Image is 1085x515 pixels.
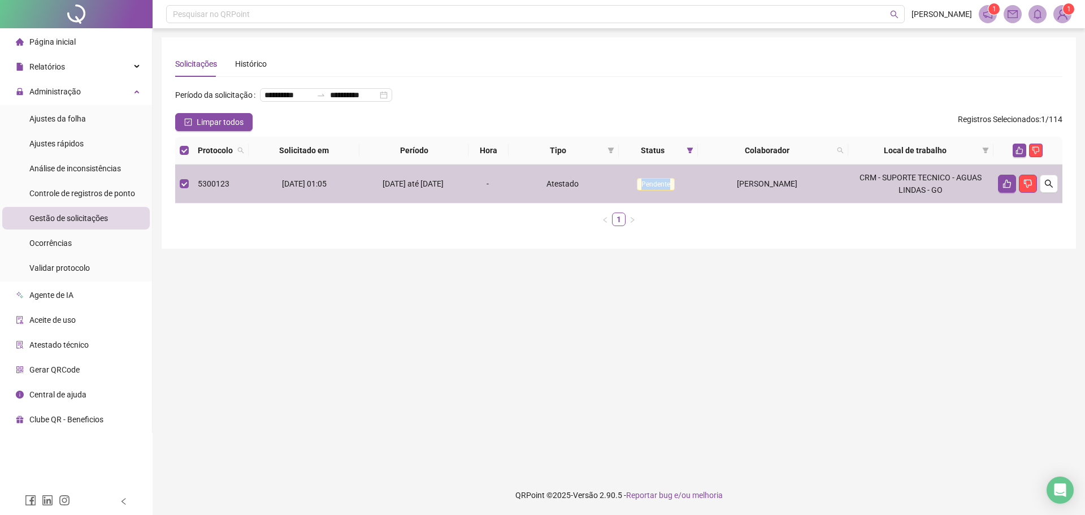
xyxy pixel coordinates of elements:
[468,137,509,165] th: Hora
[1047,477,1074,504] div: Open Intercom Messenger
[629,217,636,223] span: right
[235,142,246,159] span: search
[197,116,244,128] span: Limpar todos
[359,137,468,165] th: Período
[1008,9,1018,19] span: mail
[607,147,614,154] span: filter
[16,416,24,423] span: gift
[198,144,233,157] span: Protocolo
[605,142,617,159] span: filter
[235,58,267,70] div: Histórico
[249,137,359,165] th: Solicitado em
[613,213,625,226] a: 1
[890,10,899,19] span: search
[1032,9,1043,19] span: bell
[29,139,84,148] span: Ajustes rápidos
[598,213,612,226] button: left
[153,475,1085,515] footer: QRPoint © 2025 - 2.90.5 -
[637,178,675,191] span: Pendente
[546,179,579,188] span: Atestado
[980,142,991,159] span: filter
[982,147,989,154] span: filter
[29,62,65,71] span: Relatórios
[1002,179,1012,188] span: like
[16,366,24,374] span: qrcode
[16,391,24,399] span: info-circle
[175,58,217,70] div: Solicitações
[16,63,24,71] span: file
[29,340,89,349] span: Atestado técnico
[29,239,72,248] span: Ocorrências
[16,88,24,96] span: lock
[602,217,609,223] span: left
[29,37,76,46] span: Página inicial
[737,179,797,188] span: [PERSON_NAME]
[853,144,978,157] span: Local de trabalho
[29,263,90,272] span: Validar protocolo
[687,147,693,154] span: filter
[513,144,603,157] span: Tipo
[25,495,36,506] span: facebook
[1044,179,1053,188] span: search
[1015,146,1023,154] span: like
[1063,3,1074,15] sup: Atualize o seu contato no menu Meus Dados
[175,113,253,131] button: Limpar todos
[16,316,24,324] span: audit
[29,189,135,198] span: Controle de registros de ponto
[912,8,972,20] span: [PERSON_NAME]
[626,213,639,226] li: Próxima página
[29,291,73,300] span: Agente de IA
[59,495,70,506] span: instagram
[487,179,489,188] span: -
[16,38,24,46] span: home
[175,86,260,104] label: Período da solicitação
[29,390,86,399] span: Central de ajuda
[29,415,103,424] span: Clube QR - Beneficios
[29,214,108,223] span: Gestão de solicitações
[29,87,81,96] span: Administração
[612,213,626,226] li: 1
[383,179,444,188] span: [DATE] até [DATE]
[184,118,192,126] span: check-square
[316,90,325,99] span: to
[958,113,1062,131] span: : 1 / 114
[684,142,696,159] span: filter
[702,144,832,157] span: Colaborador
[623,144,682,157] span: Status
[573,491,598,500] span: Versão
[848,165,993,204] td: CRM - SUPORTE TECNICO - AGUAS LINDAS - GO
[282,179,327,188] span: [DATE] 01:05
[29,365,80,374] span: Gerar QRCode
[992,5,996,13] span: 1
[1067,5,1071,13] span: 1
[837,147,844,154] span: search
[29,315,76,324] span: Aceite de uso
[237,147,244,154] span: search
[29,164,121,173] span: Análise de inconsistências
[198,179,229,188] span: 5300123
[1032,146,1040,154] span: dislike
[983,9,993,19] span: notification
[16,341,24,349] span: solution
[120,497,128,505] span: left
[988,3,1000,15] sup: 1
[1023,179,1032,188] span: dislike
[626,491,723,500] span: Reportar bug e/ou melhoria
[316,90,325,99] span: swap-right
[1054,6,1071,23] img: 88641
[958,115,1039,124] span: Registros Selecionados
[598,213,612,226] li: Página anterior
[835,142,846,159] span: search
[29,114,86,123] span: Ajustes da folha
[42,495,53,506] span: linkedin
[626,213,639,226] button: right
